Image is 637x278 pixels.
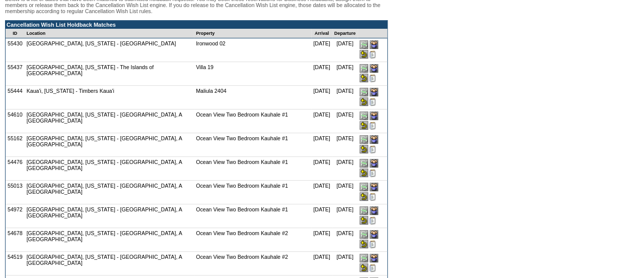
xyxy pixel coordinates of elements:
td: [GEOGRAPHIC_DATA], [US_STATE] - [GEOGRAPHIC_DATA], A [GEOGRAPHIC_DATA] [25,181,194,204]
td: 55013 [6,181,25,204]
img: Give this reservation to a member [370,254,378,262]
input: Give this reservation to Sales [360,135,368,144]
td: [GEOGRAPHIC_DATA], [US_STATE] - [GEOGRAPHIC_DATA], A [GEOGRAPHIC_DATA] [25,109,194,133]
input: Release this reservation back into the Cancellation Wish List queue [360,50,368,59]
input: Give this reservation to Sales [360,64,368,73]
td: 55437 [6,62,25,86]
input: Taking steps to drive increased bookings to non-incremental cost locations. Please enter any capt... [370,240,376,248]
td: Cancellation Wish List Holdback Matches [6,21,387,29]
td: [GEOGRAPHIC_DATA], [US_STATE] - [GEOGRAPHIC_DATA] [25,38,194,62]
input: General Sales Holds. -DW 2.19.25 [370,98,376,106]
td: [GEOGRAPHIC_DATA], [US_STATE] - [GEOGRAPHIC_DATA], A [GEOGRAPHIC_DATA] [25,157,194,181]
input: Release this reservation back into the Cancellation Wish List queue [360,192,368,201]
input: General Sales Holds. -DW 2.19.25 [370,74,376,82]
td: [DATE] [311,62,332,86]
td: [DATE] [332,181,358,204]
td: 54678 [6,228,25,252]
td: [DATE] [332,133,358,157]
input: Give this reservation to Sales [360,254,368,262]
img: Give this reservation to a member [370,88,378,96]
td: [DATE] [332,86,358,109]
input: Taking steps to drive increased bookings to non-incremental cost locations. Please enter any capt... [370,193,376,201]
td: [DATE] [311,38,332,62]
img: Give this reservation to a member [370,40,378,49]
td: Ocean View Two Bedroom Kauhale #1 [194,109,311,133]
td: [GEOGRAPHIC_DATA], [US_STATE] - [GEOGRAPHIC_DATA], A [GEOGRAPHIC_DATA] [25,133,194,157]
td: [DATE] [311,181,332,204]
td: [DATE] [311,252,332,275]
input: Give this reservation to Sales [360,183,368,191]
td: 54519 [6,252,25,275]
td: ID [6,29,25,38]
img: Give this reservation to a member [370,159,378,168]
td: [DATE] [311,228,332,252]
input: Release this reservation back into the Cancellation Wish List queue [360,97,368,106]
input: Taking steps to drive increased bookings to non-incremental cost locations. Please enter any capt... [370,122,376,130]
td: [GEOGRAPHIC_DATA], [US_STATE] - [GEOGRAPHIC_DATA], A [GEOGRAPHIC_DATA] [25,228,194,252]
td: 55444 [6,86,25,109]
td: Maliula 2404 [194,86,311,109]
td: Ocean View Two Bedroom Kauhale #1 [194,133,311,157]
td: [GEOGRAPHIC_DATA], [US_STATE] - [GEOGRAPHIC_DATA], A [GEOGRAPHIC_DATA] [25,204,194,228]
input: Give this reservation to Sales [360,112,368,120]
img: Give this reservation to a member [370,206,378,215]
input: Release this reservation back into the Cancellation Wish List queue [360,216,368,225]
td: Property [194,29,311,38]
td: [GEOGRAPHIC_DATA], [US_STATE] - The Islands of [GEOGRAPHIC_DATA] [25,62,194,86]
td: Ocean View Two Bedroom Kauhale #2 [194,252,311,275]
img: Give this reservation to a member [370,135,378,144]
input: Give this reservation to Sales [360,159,368,168]
input: Landlord usage for Ironwood 25, please block - 5/17/24 mm [370,50,376,59]
input: Release this reservation back into the Cancellation Wish List queue [360,145,368,153]
td: [DATE] [311,204,332,228]
td: 55162 [6,133,25,157]
td: [DATE] [332,228,358,252]
td: 55430 [6,38,25,62]
td: [DATE] [332,157,358,181]
td: Location [25,29,194,38]
input: Taking steps to drive increased bookings to non-incremental cost locations. Please enter any capt... [370,264,376,272]
input: Give this reservation to Sales [360,40,368,49]
td: [DATE] [311,86,332,109]
td: 54972 [6,204,25,228]
td: Departure [332,29,358,38]
input: Release this reservation back into the Cancellation Wish List queue [360,240,368,248]
td: Arrival [311,29,332,38]
input: Give this reservation to Sales [360,88,368,96]
input: Release this reservation back into the Cancellation Wish List queue [360,74,368,82]
td: [DATE] [311,133,332,157]
input: Give this reservation to Sales [360,230,368,239]
td: [DATE] [332,109,358,133]
td: 54476 [6,157,25,181]
td: Ocean View Two Bedroom Kauhale #1 [194,157,311,181]
input: Taking steps to drive increased bookings to non-incremental cost locations. Please enter any capt... [370,145,376,153]
img: Give this reservation to a member [370,112,378,120]
img: Give this reservation to a member [370,64,378,73]
td: [DATE] [332,38,358,62]
input: Give this reservation to Sales [360,206,368,215]
td: Kaua'i, [US_STATE] - Timbers Kaua'i [25,86,194,109]
input: Release this reservation back into the Cancellation Wish List queue [360,169,368,177]
td: 54610 [6,109,25,133]
img: Give this reservation to a member [370,183,378,191]
td: Ironwood 02 [194,38,311,62]
td: [DATE] [332,62,358,86]
td: Villa 19 [194,62,311,86]
td: Ocean View Two Bedroom Kauhale #1 [194,181,311,204]
td: [DATE] [311,157,332,181]
img: Give this reservation to a member [370,230,378,239]
input: Release this reservation back into the Cancellation Wish List queue [360,263,368,272]
td: [DATE] [332,204,358,228]
input: Taking steps to drive increased bookings to non-incremental cost locations. Please enter any capt... [370,169,376,177]
td: [GEOGRAPHIC_DATA], [US_STATE] - [GEOGRAPHIC_DATA], A [GEOGRAPHIC_DATA] [25,252,194,275]
input: Release this reservation back into the Cancellation Wish List queue [360,121,368,130]
td: [DATE] [311,109,332,133]
input: Taking steps to drive increased bookings to non-incremental cost locations. Please enter any capt... [370,216,376,225]
td: Ocean View Two Bedroom Kauhale #2 [194,228,311,252]
td: Ocean View Two Bedroom Kauhale #1 [194,204,311,228]
td: [DATE] [332,252,358,275]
